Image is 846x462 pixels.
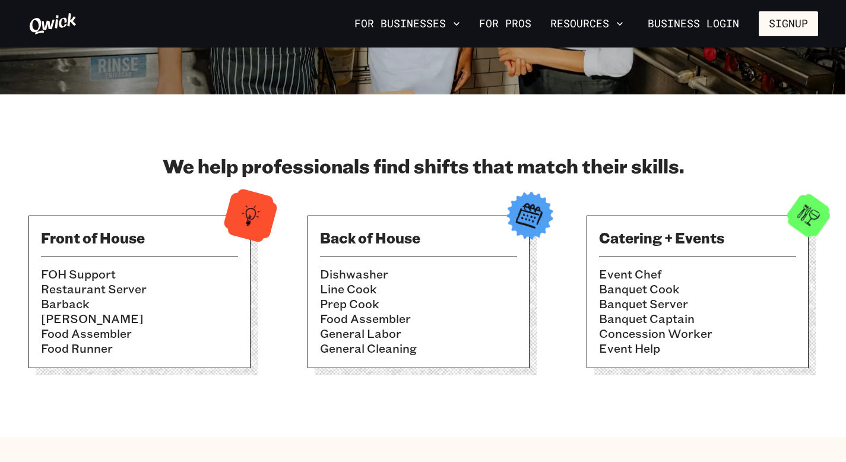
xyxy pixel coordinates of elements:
li: Event Chef [599,267,796,281]
a: Business Login [638,11,749,36]
h2: We help professionals find shifts that match their skills. [28,154,818,178]
li: Barback [41,296,238,311]
li: Dishwasher [320,267,517,281]
li: Food Runner [41,341,238,356]
li: [PERSON_NAME] [41,311,238,326]
li: Restaurant Server [41,281,238,296]
button: For Businesses [350,14,465,34]
li: Event Help [599,341,796,356]
li: Concession Worker [599,326,796,341]
a: For Pros [474,14,536,34]
li: Line Cook [320,281,517,296]
li: General Cleaning [320,341,517,356]
li: Food Assembler [320,311,517,326]
li: FOH Support [41,267,238,281]
button: Resources [546,14,628,34]
li: Food Assembler [41,326,238,341]
h3: Catering + Events [599,228,796,247]
h3: Front of House [41,228,238,247]
li: Banquet Server [599,296,796,311]
li: Banquet Captain [599,311,796,326]
button: Signup [759,11,818,36]
li: Prep Cook [320,296,517,311]
li: General Labor [320,326,517,341]
h3: Back of House [320,228,517,247]
li: Banquet Cook [599,281,796,296]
